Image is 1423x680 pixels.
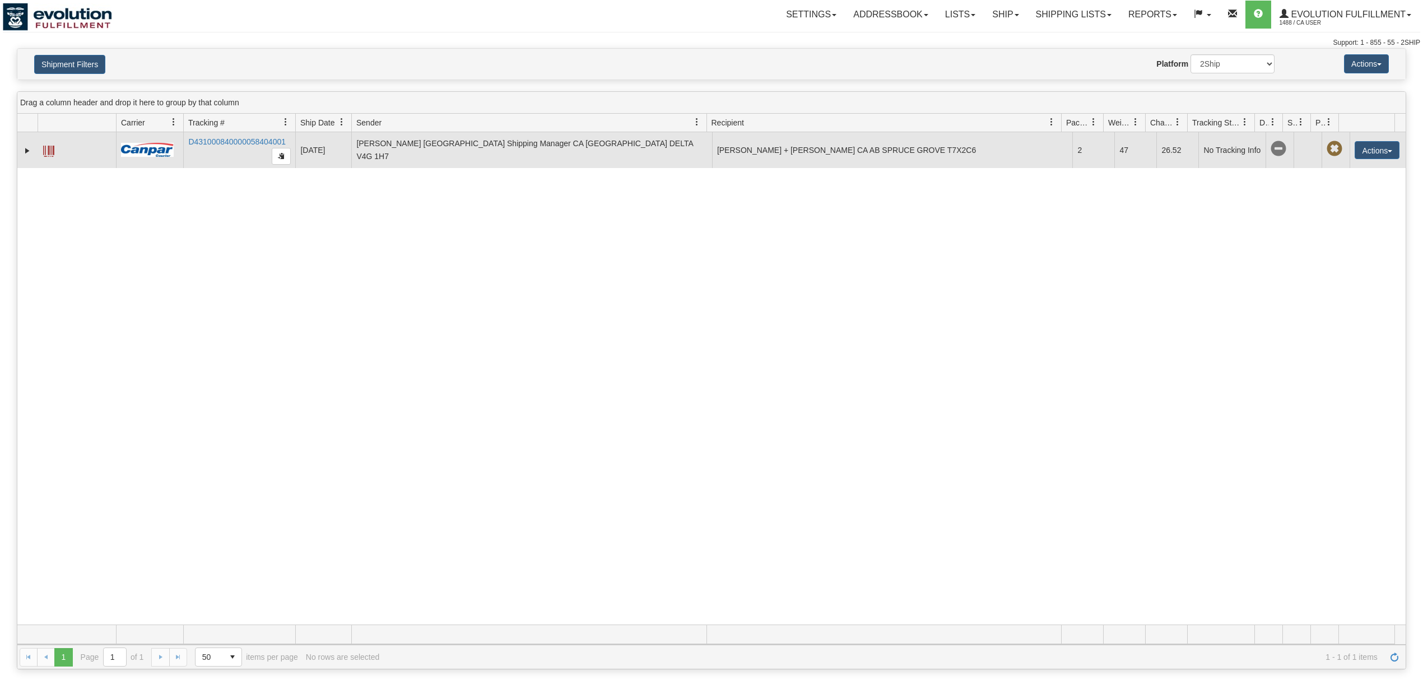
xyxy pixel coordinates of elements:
span: Tracking Status [1192,117,1241,128]
a: Evolution Fulfillment 1488 / CA User [1271,1,1420,29]
td: 26.52 [1156,132,1198,168]
a: Lists [937,1,984,29]
span: Charge [1150,117,1174,128]
a: Label [43,141,54,159]
input: Page 1 [104,648,126,666]
td: [DATE] [295,132,351,168]
span: Ship Date [300,117,334,128]
span: Evolution Fulfillment [1289,10,1406,19]
button: Copy to clipboard [272,148,291,165]
button: Shipment Filters [34,55,105,74]
a: Tracking # filter column settings [276,113,295,132]
a: Ship [984,1,1027,29]
a: Pickup Status filter column settings [1319,113,1338,132]
span: items per page [195,648,298,667]
button: Actions [1355,141,1399,159]
a: Shipping lists [1027,1,1120,29]
span: Page of 1 [81,648,144,667]
a: Settings [778,1,845,29]
a: Charge filter column settings [1168,113,1187,132]
span: Carrier [121,117,145,128]
img: logo1488.jpg [3,3,112,31]
a: Ship Date filter column settings [332,113,351,132]
span: select [224,648,241,666]
td: 2 [1072,132,1114,168]
a: Delivery Status filter column settings [1263,113,1282,132]
img: 14 - Canpar [121,143,174,157]
span: 1 - 1 of 1 items [387,653,1378,662]
span: Pickup Not Assigned [1327,141,1342,157]
span: Recipient [711,117,744,128]
span: Shipment Issues [1287,117,1297,128]
a: Carrier filter column settings [164,113,183,132]
a: Expand [22,145,33,156]
span: Delivery Status [1259,117,1269,128]
div: grid grouping header [17,92,1406,114]
td: 47 [1114,132,1156,168]
td: [PERSON_NAME] + [PERSON_NAME] CA AB SPRUCE GROVE T7X2C6 [712,132,1073,168]
a: Reports [1120,1,1185,29]
a: Sender filter column settings [687,113,706,132]
a: Addressbook [845,1,937,29]
div: No rows are selected [306,653,380,662]
a: Shipment Issues filter column settings [1291,113,1310,132]
a: Tracking Status filter column settings [1235,113,1254,132]
button: Actions [1344,54,1389,73]
td: No Tracking Info [1198,132,1266,168]
div: Support: 1 - 855 - 55 - 2SHIP [3,38,1420,48]
td: [PERSON_NAME] [GEOGRAPHIC_DATA] Shipping Manager CA [GEOGRAPHIC_DATA] DELTA V4G 1H7 [351,132,712,168]
span: Page 1 [54,648,72,666]
span: Tracking # [188,117,225,128]
a: Recipient filter column settings [1042,113,1061,132]
a: Refresh [1385,648,1403,666]
a: Weight filter column settings [1126,113,1145,132]
span: Weight [1108,117,1132,128]
span: 50 [202,651,217,663]
span: Pickup Status [1315,117,1325,128]
span: Sender [356,117,382,128]
a: Packages filter column settings [1084,113,1103,132]
span: Page sizes drop down [195,648,242,667]
span: No Tracking Info [1271,141,1286,157]
a: D431000840000058404001 [188,137,286,146]
span: Packages [1066,117,1090,128]
label: Platform [1156,58,1188,69]
span: 1488 / CA User [1280,17,1364,29]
